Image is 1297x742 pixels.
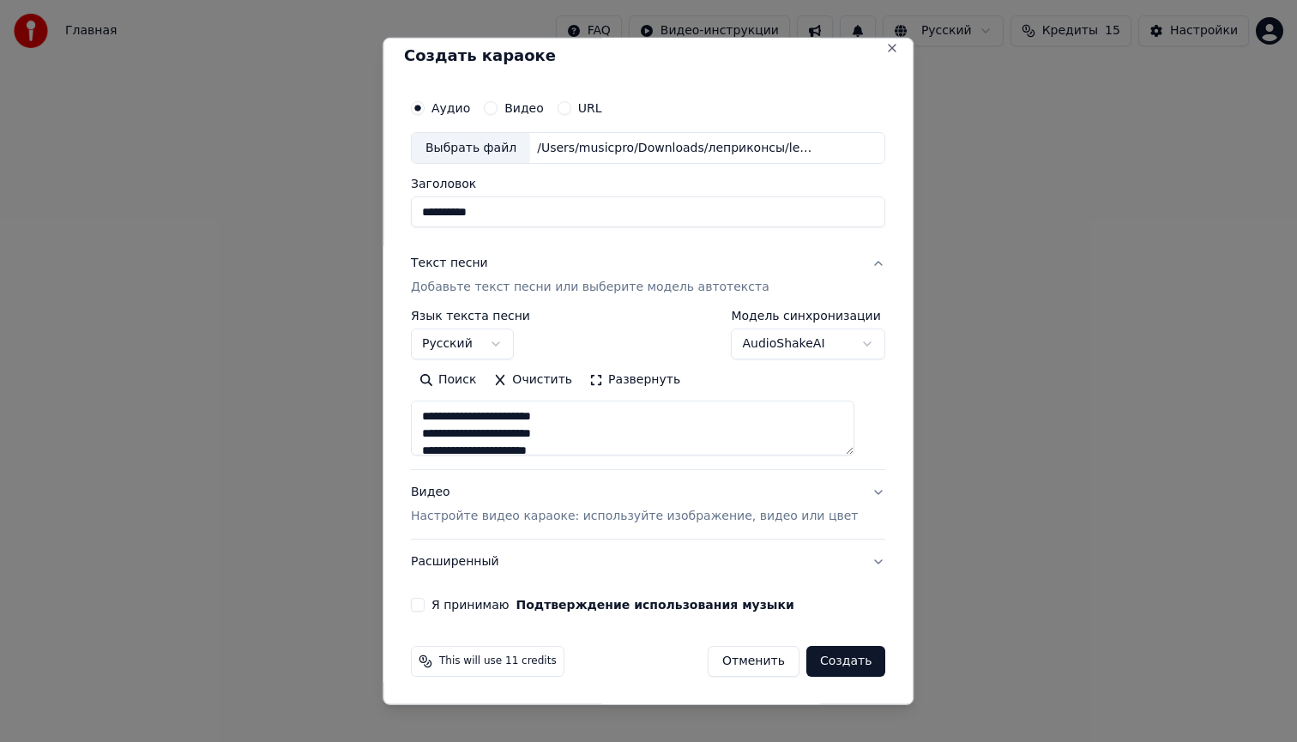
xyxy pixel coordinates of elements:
label: Модель синхронизации [732,310,886,322]
label: Язык текста песни [411,310,530,322]
label: Видео [504,101,544,113]
span: This will use 11 credits [439,655,557,668]
div: /Users/musicpro/Downloads/леприконсы/leprikonsi.mp3 [530,139,822,156]
button: Расширенный [411,540,885,584]
button: Поиск [411,366,485,394]
div: Текст песни [411,255,488,272]
label: URL [578,101,602,113]
div: Выбрать файл [412,132,530,163]
h2: Создать караоке [404,47,892,63]
button: Создать [806,646,885,677]
button: Отменить [708,646,799,677]
p: Настройте видео караоке: используйте изображение, видео или цвет [411,508,858,525]
div: Текст песниДобавьте текст песни или выберите модель автотекста [411,310,885,469]
div: Видео [411,484,858,525]
button: Текст песниДобавьте текст песни или выберите модель автотекста [411,241,885,310]
button: ВидеоНастройте видео караоке: используйте изображение, видео или цвет [411,470,885,539]
label: Аудио [431,101,470,113]
button: Очистить [486,366,582,394]
label: Я принимаю [431,599,794,611]
button: Я принимаю [516,599,794,611]
p: Добавьте текст песни или выберите модель автотекста [411,279,769,296]
button: Развернуть [581,366,689,394]
label: Заголовок [411,178,885,190]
